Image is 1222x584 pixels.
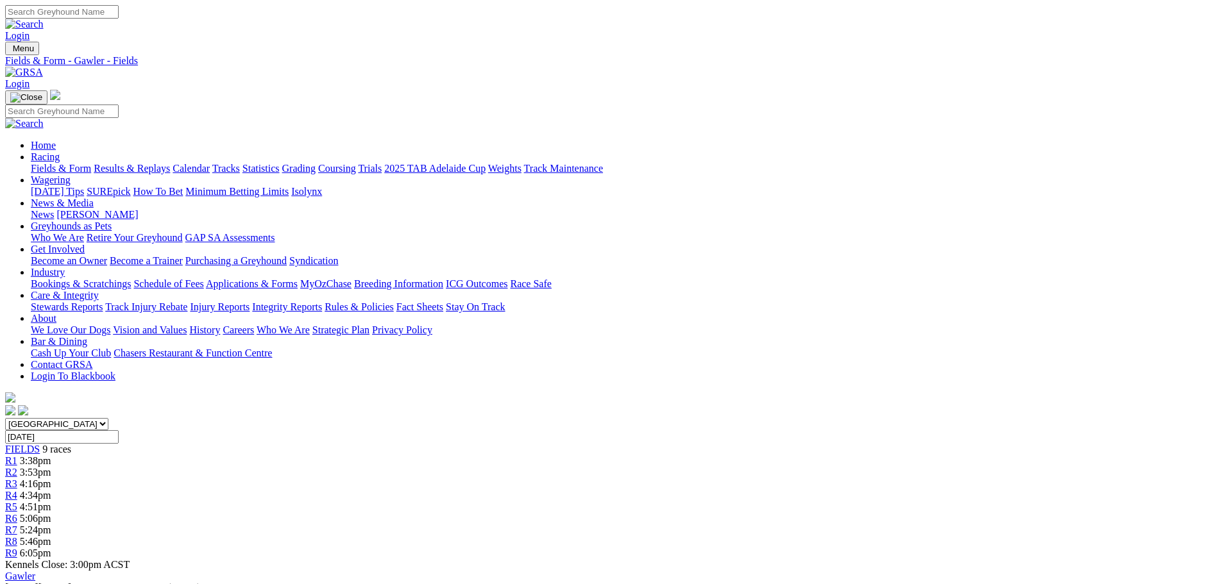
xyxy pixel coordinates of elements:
[5,455,17,466] a: R1
[50,90,60,100] img: logo-grsa-white.png
[396,301,443,312] a: Fact Sheets
[5,90,47,104] button: Toggle navigation
[56,209,138,220] a: [PERSON_NAME]
[133,278,203,289] a: Schedule of Fees
[5,571,35,581] a: Gawler
[358,163,382,174] a: Trials
[31,359,92,370] a: Contact GRSA
[31,209,1217,221] div: News & Media
[5,42,39,55] button: Toggle navigation
[31,244,85,254] a: Get Involved
[189,324,220,335] a: History
[18,405,28,415] img: twitter.svg
[87,186,130,197] a: SUREpick
[5,478,17,489] span: R3
[31,255,1217,267] div: Get Involved
[31,197,94,208] a: News & Media
[5,405,15,415] img: facebook.svg
[20,501,51,512] span: 4:51pm
[318,163,356,174] a: Coursing
[31,347,1217,359] div: Bar & Dining
[31,140,56,151] a: Home
[5,444,40,455] a: FIELDS
[488,163,522,174] a: Weights
[510,278,551,289] a: Race Safe
[20,547,51,558] span: 6:05pm
[5,104,119,118] input: Search
[13,44,34,53] span: Menu
[5,559,130,570] span: Kennels Close: 3:00pm ACST
[291,186,322,197] a: Isolynx
[5,118,44,129] img: Search
[185,232,275,243] a: GAP SA Assessments
[31,209,54,220] a: News
[312,324,369,335] a: Strategic Plan
[282,163,316,174] a: Grading
[5,392,15,403] img: logo-grsa-white.png
[94,163,170,174] a: Results & Replays
[5,19,44,30] img: Search
[31,336,87,347] a: Bar & Dining
[20,513,51,524] span: 5:06pm
[206,278,298,289] a: Applications & Forms
[185,255,287,266] a: Purchasing a Greyhound
[5,55,1217,67] a: Fields & Form - Gawler - Fields
[31,278,131,289] a: Bookings & Scratchings
[113,324,187,335] a: Vision and Values
[223,324,254,335] a: Careers
[31,163,91,174] a: Fields & Form
[31,174,71,185] a: Wagering
[190,301,250,312] a: Injury Reports
[446,278,507,289] a: ICG Outcomes
[5,67,43,78] img: GRSA
[173,163,210,174] a: Calendar
[31,324,1217,336] div: About
[5,467,17,478] a: R2
[252,301,322,312] a: Integrity Reports
[110,255,183,266] a: Become a Trainer
[105,301,187,312] a: Track Injury Rebate
[10,92,42,103] img: Close
[5,501,17,512] a: R5
[31,371,115,381] a: Login To Blackbook
[31,301,103,312] a: Stewards Reports
[133,186,183,197] a: How To Bet
[31,163,1217,174] div: Racing
[20,536,51,547] span: 5:46pm
[5,5,119,19] input: Search
[31,221,112,231] a: Greyhounds as Pets
[5,536,17,547] a: R8
[87,232,183,243] a: Retire Your Greyhound
[5,30,30,41] a: Login
[5,513,17,524] a: R6
[325,301,394,312] a: Rules & Policies
[31,301,1217,313] div: Care & Integrity
[31,313,56,324] a: About
[446,301,505,312] a: Stay On Track
[20,478,51,489] span: 4:16pm
[185,186,289,197] a: Minimum Betting Limits
[31,347,111,358] a: Cash Up Your Club
[20,490,51,501] span: 4:34pm
[212,163,240,174] a: Tracks
[20,467,51,478] span: 3:53pm
[42,444,71,455] span: 9 races
[31,186,84,197] a: [DATE] Tips
[31,267,65,278] a: Industry
[5,78,30,89] a: Login
[524,163,603,174] a: Track Maintenance
[384,163,486,174] a: 2025 TAB Adelaide Cup
[354,278,443,289] a: Breeding Information
[20,524,51,535] span: 5:24pm
[5,547,17,558] a: R9
[31,232,1217,244] div: Greyhounds as Pets
[300,278,352,289] a: MyOzChase
[257,324,310,335] a: Who We Are
[31,151,60,162] a: Racing
[289,255,338,266] a: Syndication
[31,290,99,301] a: Care & Integrity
